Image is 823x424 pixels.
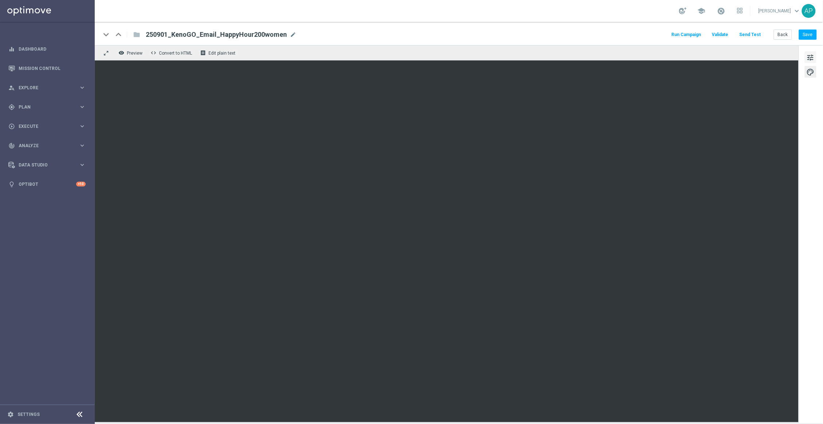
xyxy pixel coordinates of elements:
[19,124,79,129] span: Execute
[738,30,762,40] button: Send Test
[8,39,86,59] div: Dashboard
[198,48,239,58] button: receipt Edit plain text
[807,53,815,62] span: tune
[8,142,15,149] i: track_changes
[8,143,86,149] button: track_changes Analyze keyboard_arrow_right
[8,104,79,110] div: Plan
[151,50,156,56] span: code
[8,162,86,168] button: Data Studio keyboard_arrow_right
[711,30,730,40] button: Validate
[8,181,86,187] button: lightbulb Optibot +10
[7,411,14,418] i: settings
[8,66,86,71] button: Mission Control
[8,142,79,149] div: Analyze
[127,51,143,56] span: Preview
[799,30,817,40] button: Save
[8,85,79,91] div: Explore
[8,46,15,52] i: equalizer
[8,104,15,110] i: gps_fixed
[712,32,729,37] span: Validate
[8,123,86,129] button: play_circle_outline Execute keyboard_arrow_right
[17,412,40,417] a: Settings
[146,30,287,39] span: 250901_KenoGO_Email_HappyHour200women
[19,163,79,167] span: Data Studio
[79,103,86,110] i: keyboard_arrow_right
[802,4,816,18] div: AP
[805,66,816,78] button: palette
[8,174,86,194] div: Optibot
[79,84,86,91] i: keyboard_arrow_right
[8,123,79,130] div: Execute
[200,50,206,56] i: receipt
[19,144,79,148] span: Analyze
[159,51,192,56] span: Convert to HTML
[19,174,76,194] a: Optibot
[8,46,86,52] button: equalizer Dashboard
[758,5,802,16] a: [PERSON_NAME]keyboard_arrow_down
[774,30,792,40] button: Back
[79,142,86,149] i: keyboard_arrow_right
[19,39,86,59] a: Dashboard
[76,182,86,187] div: +10
[117,48,146,58] button: remove_red_eye Preview
[8,85,86,91] button: person_search Explore keyboard_arrow_right
[8,123,15,130] i: play_circle_outline
[8,104,86,110] button: gps_fixed Plan keyboard_arrow_right
[8,181,15,188] i: lightbulb
[118,50,124,56] i: remove_red_eye
[671,30,702,40] button: Run Campaign
[8,162,79,168] div: Data Studio
[19,86,79,90] span: Explore
[793,7,801,15] span: keyboard_arrow_down
[19,105,79,109] span: Plan
[79,161,86,168] i: keyboard_arrow_right
[79,123,86,130] i: keyboard_arrow_right
[290,31,296,38] span: mode_edit
[8,59,86,78] div: Mission Control
[807,67,815,77] span: palette
[19,59,86,78] a: Mission Control
[149,48,195,58] button: code Convert to HTML
[8,85,15,91] i: person_search
[208,51,235,56] span: Edit plain text
[805,51,816,63] button: tune
[698,7,706,15] span: school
